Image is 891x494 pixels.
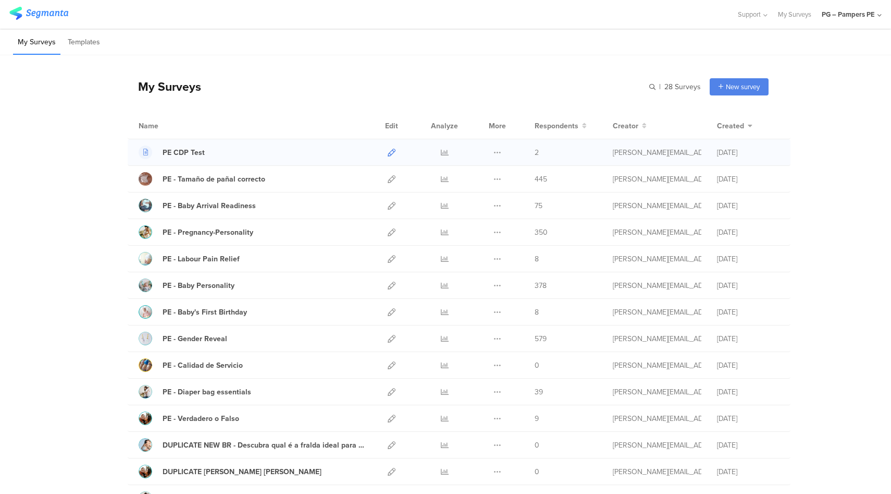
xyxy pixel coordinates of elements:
[613,174,701,185] div: perez.ep@pg.com
[163,360,243,371] div: PE - Calidad de Servicio
[139,412,239,425] a: PE - Verdadero o Falso
[139,252,240,266] a: PE - Labour Pain Relief
[163,466,321,477] div: DUPLICATE CL Verdadero o Falso
[163,440,365,451] div: DUPLICATE NEW BR - Descubra qual é a fralda ideal para o seu bebê! Full Complete Con Form
[535,360,539,371] span: 0
[613,333,701,344] div: perez.ep@pg.com
[717,440,779,451] div: [DATE]
[139,332,227,345] a: PE - Gender Reveal
[535,147,539,158] span: 2
[717,307,779,318] div: [DATE]
[717,147,779,158] div: [DATE]
[429,113,460,139] div: Analyze
[139,121,201,131] div: Name
[613,280,701,291] div: perez.ep@pg.com
[613,360,701,371] div: perez.ep@pg.com
[380,113,403,139] div: Edit
[163,254,240,264] div: PE - Labour Pain Relief
[535,466,539,477] span: 0
[658,81,662,92] span: |
[613,387,701,397] div: perez.ep@pg.com
[535,413,539,424] span: 9
[613,440,701,451] div: perez.ep@pg.com
[535,121,587,131] button: Respondents
[163,413,239,424] div: PE - Verdadero o Falso
[717,200,779,211] div: [DATE]
[613,413,701,424] div: perez.ep@pg.com
[163,147,205,158] div: PE CDP Test
[535,227,548,238] span: 350
[486,113,509,139] div: More
[128,78,201,95] div: My Surveys
[717,280,779,291] div: [DATE]
[717,387,779,397] div: [DATE]
[717,174,779,185] div: [DATE]
[717,254,779,264] div: [DATE]
[613,147,701,158] div: roszko.j@pg.com
[163,200,256,211] div: PE - Baby Arrival Readiness
[139,358,243,372] a: PE - Calidad de Servicio
[717,413,779,424] div: [DATE]
[613,121,638,131] span: Creator
[535,307,539,318] span: 8
[613,466,701,477] div: perez.ep@pg.com
[163,280,234,291] div: PE - Baby Personality
[535,280,547,291] span: 378
[738,9,761,19] span: Support
[613,254,701,264] div: perez.ep@pg.com
[717,466,779,477] div: [DATE]
[63,30,105,55] li: Templates
[139,146,205,159] a: PE CDP Test
[139,438,365,452] a: DUPLICATE NEW BR - Descubra qual é a fralda ideal para o seu bebê! Full Complete Con Form
[9,7,68,20] img: segmanta logo
[535,333,547,344] span: 579
[613,227,701,238] div: perez.ep@pg.com
[535,387,543,397] span: 39
[717,121,752,131] button: Created
[535,121,578,131] span: Respondents
[139,172,265,186] a: PE - Tamaño de pañal correcto
[163,387,251,397] div: PE - Diaper bag essentials
[717,227,779,238] div: [DATE]
[163,174,265,185] div: PE - Tamaño de pañal correcto
[717,360,779,371] div: [DATE]
[163,307,247,318] div: PE - Baby's First Birthday
[717,333,779,344] div: [DATE]
[139,465,321,478] a: DUPLICATE [PERSON_NAME] [PERSON_NAME]
[613,200,701,211] div: perez.ep@pg.com
[664,81,701,92] span: 28 Surveys
[535,254,539,264] span: 8
[139,305,247,319] a: PE - Baby's First Birthday
[535,200,542,211] span: 75
[163,227,253,238] div: PE - Pregnancy-Personality
[613,307,701,318] div: perez.ep@pg.com
[163,333,227,344] div: PE - Gender Reveal
[717,121,744,131] span: Created
[139,385,251,399] a: PE - Diaper bag essentials
[822,9,875,19] div: PG – Pampers PE
[535,174,547,185] span: 445
[613,121,647,131] button: Creator
[13,30,60,55] li: My Surveys
[139,279,234,292] a: PE - Baby Personality
[726,82,760,92] span: New survey
[139,225,253,239] a: PE - Pregnancy-Personality
[139,199,256,212] a: PE - Baby Arrival Readiness
[535,440,539,451] span: 0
